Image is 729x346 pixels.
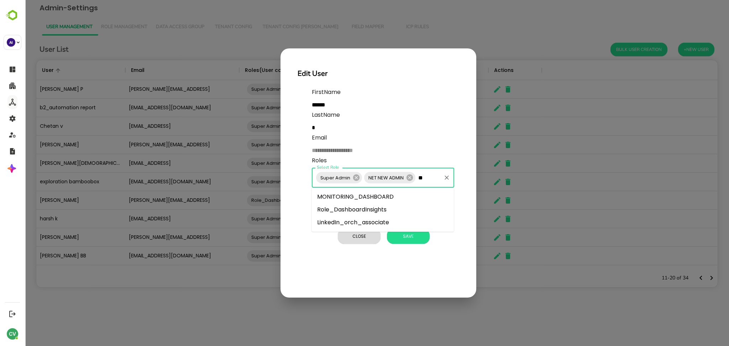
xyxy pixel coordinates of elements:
[273,68,434,79] h2: Edit User
[287,216,429,229] li: LinkedIn_orch_associate
[291,172,337,183] div: Super Admin
[417,173,427,183] button: Clear
[287,88,394,96] label: FirstName
[339,172,390,183] div: NET NEW ADMIN
[287,190,429,203] li: MONITORING_DASHBOARD
[362,229,405,244] button: Save
[4,9,22,22] img: BambooboxLogoMark.f1c84d78b4c51b1a7b5f700c9845e183.svg
[287,203,429,216] li: Role_DashboardInsights
[292,164,314,171] label: Select Role
[287,133,394,142] label: Email
[287,156,302,165] label: Roles
[7,309,17,319] button: Logout
[7,328,18,340] div: CV
[7,38,15,47] div: AI
[313,229,356,244] button: Close
[366,232,401,241] span: Save
[316,232,352,241] span: Close
[291,174,330,182] span: Super Admin
[339,174,383,182] span: NET NEW ADMIN
[287,111,394,119] label: LastName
